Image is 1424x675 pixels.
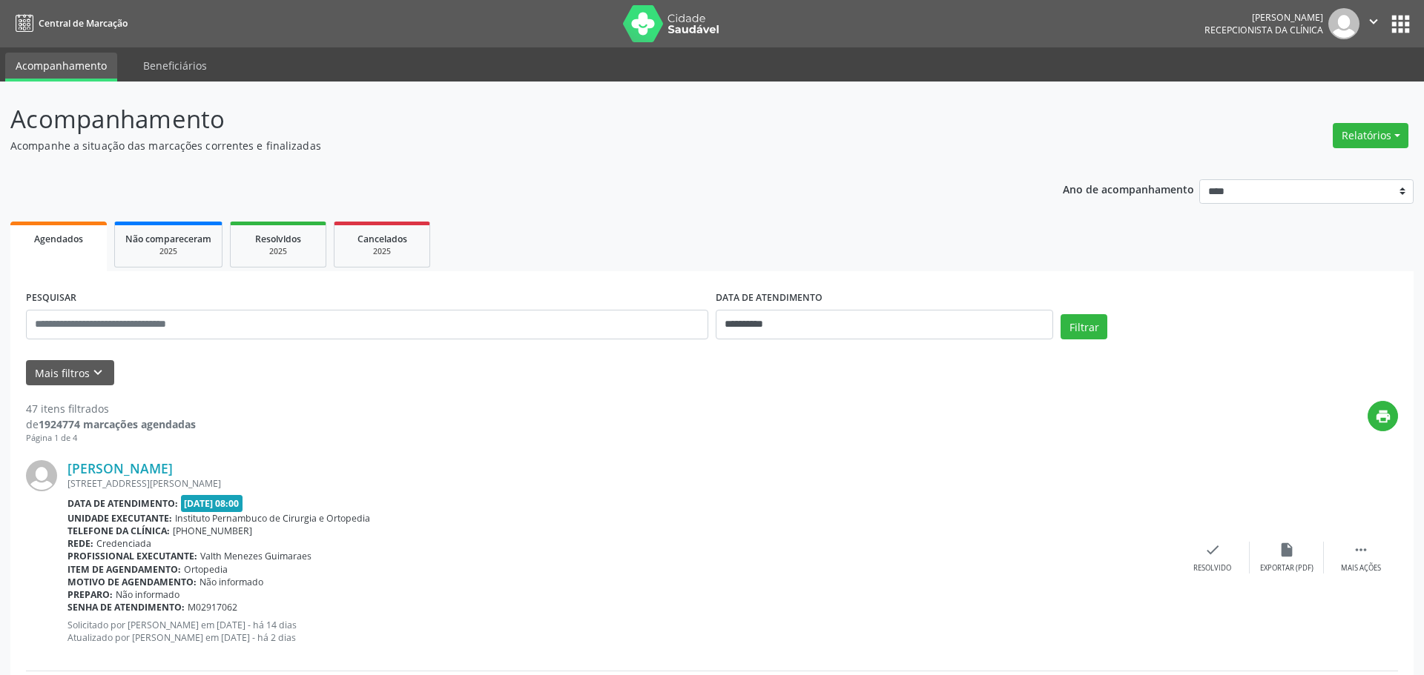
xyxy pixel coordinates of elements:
a: Central de Marcação [10,11,128,36]
span: M02917062 [188,601,237,614]
label: DATA DE ATENDIMENTO [716,287,823,310]
span: Central de Marcação [39,17,128,30]
i:  [1365,13,1382,30]
p: Acompanhe a situação das marcações correntes e finalizadas [10,138,992,153]
i: keyboard_arrow_down [90,365,106,381]
a: Beneficiários [133,53,217,79]
label: PESQUISAR [26,287,76,310]
i:  [1353,542,1369,558]
button:  [1359,8,1388,39]
b: Unidade executante: [67,512,172,525]
i: insert_drive_file [1279,542,1295,558]
div: Página 1 de 4 [26,432,196,445]
button: Relatórios [1333,123,1408,148]
b: Data de atendimento: [67,497,178,510]
span: Resolvidos [255,233,301,245]
i: print [1375,408,1391,425]
span: Ortopedia [184,563,228,576]
p: Solicitado por [PERSON_NAME] em [DATE] - há 14 dias Atualizado por [PERSON_NAME] em [DATE] - há 2... [67,619,1176,644]
span: Não informado [200,576,263,588]
div: [STREET_ADDRESS][PERSON_NAME] [67,477,1176,490]
b: Item de agendamento: [67,563,181,576]
span: Cancelados [357,233,407,245]
b: Telefone da clínica: [67,525,170,537]
a: [PERSON_NAME] [67,460,173,476]
span: Valth Menezes Guimaraes [200,550,311,562]
i: check [1204,542,1221,558]
div: [PERSON_NAME] [1204,11,1323,24]
b: Preparo: [67,588,113,601]
span: Instituto Pernambuco de Cirurgia e Ortopedia [175,512,370,525]
button: Filtrar [1061,314,1107,339]
p: Ano de acompanhamento [1063,179,1194,198]
div: 2025 [241,246,315,257]
div: 2025 [125,246,211,257]
button: Mais filtroskeyboard_arrow_down [26,360,114,386]
img: img [1328,8,1359,39]
b: Profissional executante: [67,550,197,562]
div: de [26,416,196,432]
b: Rede: [67,537,93,550]
a: Acompanhamento [5,53,117,82]
span: Credenciada [96,537,151,550]
span: [DATE] 08:00 [181,495,243,512]
div: 2025 [345,246,419,257]
p: Acompanhamento [10,101,992,138]
div: Resolvido [1193,563,1231,573]
span: [PHONE_NUMBER] [173,525,252,537]
span: Agendados [34,233,83,245]
strong: 1924774 marcações agendadas [39,417,196,431]
b: Senha de atendimento: [67,601,185,614]
span: Não informado [116,588,179,601]
button: print [1368,401,1398,431]
div: Exportar (PDF) [1260,563,1313,573]
button: apps [1388,11,1414,37]
b: Motivo de agendamento: [67,576,197,588]
span: Não compareceram [125,233,211,245]
div: Mais ações [1341,563,1381,573]
div: 47 itens filtrados [26,401,196,416]
img: img [26,460,57,491]
span: Recepcionista da clínica [1204,24,1323,36]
